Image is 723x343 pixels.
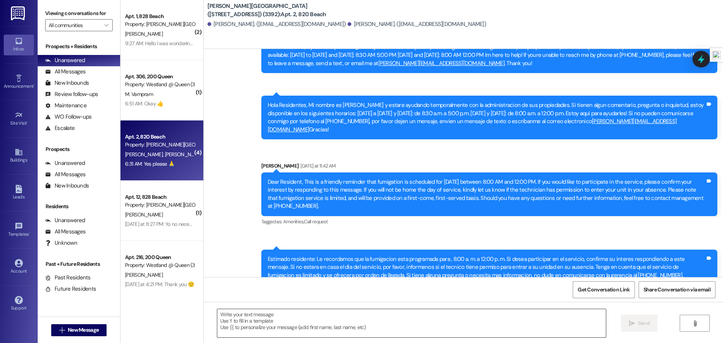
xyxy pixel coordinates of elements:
a: Account [4,257,34,277]
div: [PERSON_NAME]. ([EMAIL_ADDRESS][DOMAIN_NAME]) [348,20,486,28]
button: Share Conversation via email [639,281,715,298]
div: Future Residents [45,285,96,293]
div: 6:31 AM: Yes please 🙏 [125,160,174,167]
span: • [34,82,35,88]
span: Send [638,319,650,327]
span: Amenities , [283,218,304,225]
div: Prospects [38,145,120,153]
button: Get Conversation Link [573,281,635,298]
button: New Message [51,324,107,336]
span: • [29,230,30,236]
div: Escalate [45,124,75,132]
div: 9:27 AM: Hello I was wondering if fumigation would be coming [DATE] so I can make sure I am home [125,40,340,47]
label: Viewing conversations for [45,8,113,19]
div: Past + Future Residents [38,260,120,268]
div: [DATE] at 4:21 PM: Thank you 🙂 [125,281,194,288]
div: Maintenance [45,102,87,110]
div: Apt. 216, 200 Queen [125,253,195,261]
div: New Inbounds [45,182,89,190]
div: Property: [PERSON_NAME][GEOGRAPHIC_DATA] ([STREET_ADDRESS]) (3280) [125,20,195,28]
a: Templates • [4,220,34,240]
div: Hello Residents,My name is [PERSON_NAME], and I will be temporarily assisting with the management... [268,43,705,67]
div: Apt. 306, 200 Queen [125,73,195,81]
div: Apt. 1, 828 Beach [125,12,195,20]
i:  [692,320,698,326]
i:  [629,320,635,326]
div: Review follow-ups [45,90,98,98]
span: [PERSON_NAME] [165,151,202,158]
div: Apt. 2, 820 Beach [125,133,195,141]
a: Inbox [4,35,34,55]
button: Send [621,315,657,332]
div: Property: [PERSON_NAME][GEOGRAPHIC_DATA] ([STREET_ADDRESS]) (3392) [125,141,195,149]
div: Unanswered [45,216,85,224]
div: [PERSON_NAME]. ([EMAIL_ADDRESS][DOMAIN_NAME]) [207,20,346,28]
div: [DATE] at 11:42 AM [299,162,336,170]
div: Prospects + Residents [38,43,120,50]
div: WO Follow-ups [45,113,92,121]
a: [PERSON_NAME][EMAIL_ADDRESS][DOMAIN_NAME] [378,59,505,67]
div: Hola Residentes, Mi nombre es [PERSON_NAME] y estare ayudando temporalmente con la administracion... [268,101,705,134]
div: [PERSON_NAME] [261,162,717,172]
span: Call request [304,218,328,225]
div: Past Residents [45,274,91,282]
a: Support [4,294,34,314]
span: • [27,119,28,125]
div: Estimado residente: Le recordamos que la fumigacion esta programada para , 8:00 a. m. a 12:00 p. ... [268,255,705,279]
div: All Messages [45,171,85,178]
div: Unanswered [45,56,85,64]
div: Tagged as: [261,216,717,227]
span: [PERSON_NAME] [125,151,165,158]
span: Share Conversation via email [644,286,711,294]
div: [DATE] at 8:27 PM: Yo no necesito fumigar mi apto gracias [125,221,250,227]
span: [PERSON_NAME] [125,30,163,37]
i:  [59,327,65,333]
a: Site Visit • [4,109,34,129]
div: New Inbounds [45,79,89,87]
div: 6:51 AM: Okay 👍 [125,100,163,107]
i:  [104,22,108,28]
div: Unknown [45,239,77,247]
span: [PERSON_NAME] [125,271,163,278]
div: All Messages [45,68,85,76]
div: Apt. 12, 828 Beach [125,193,195,201]
a: Buildings [4,146,34,166]
a: Leads [4,183,34,203]
span: [PERSON_NAME] [125,211,163,218]
span: M. Vampram [125,91,153,98]
b: [PERSON_NAME][GEOGRAPHIC_DATA] ([STREET_ADDRESS]) (3392): Apt. 2, 820 Beach [207,2,358,18]
div: Property: Westland @ Queen (3266) [125,261,195,269]
input: All communities [49,19,101,31]
div: Property: Westland @ Queen (3266) [125,81,195,88]
img: ResiDesk Logo [11,6,26,20]
div: Residents [38,203,120,210]
div: Property: [PERSON_NAME][GEOGRAPHIC_DATA] ([STREET_ADDRESS]) (3280) [125,201,195,209]
div: Unanswered [45,159,85,167]
span: Get Conversation Link [578,286,630,294]
div: Dear Resident, This is a friendly reminder that fumigation is scheduled for [DATE] between 8:00 A... [268,178,705,210]
span: New Message [68,326,99,334]
a: [PERSON_NAME][EMAIL_ADDRESS][DOMAIN_NAME] [268,117,677,133]
div: All Messages [45,228,85,236]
